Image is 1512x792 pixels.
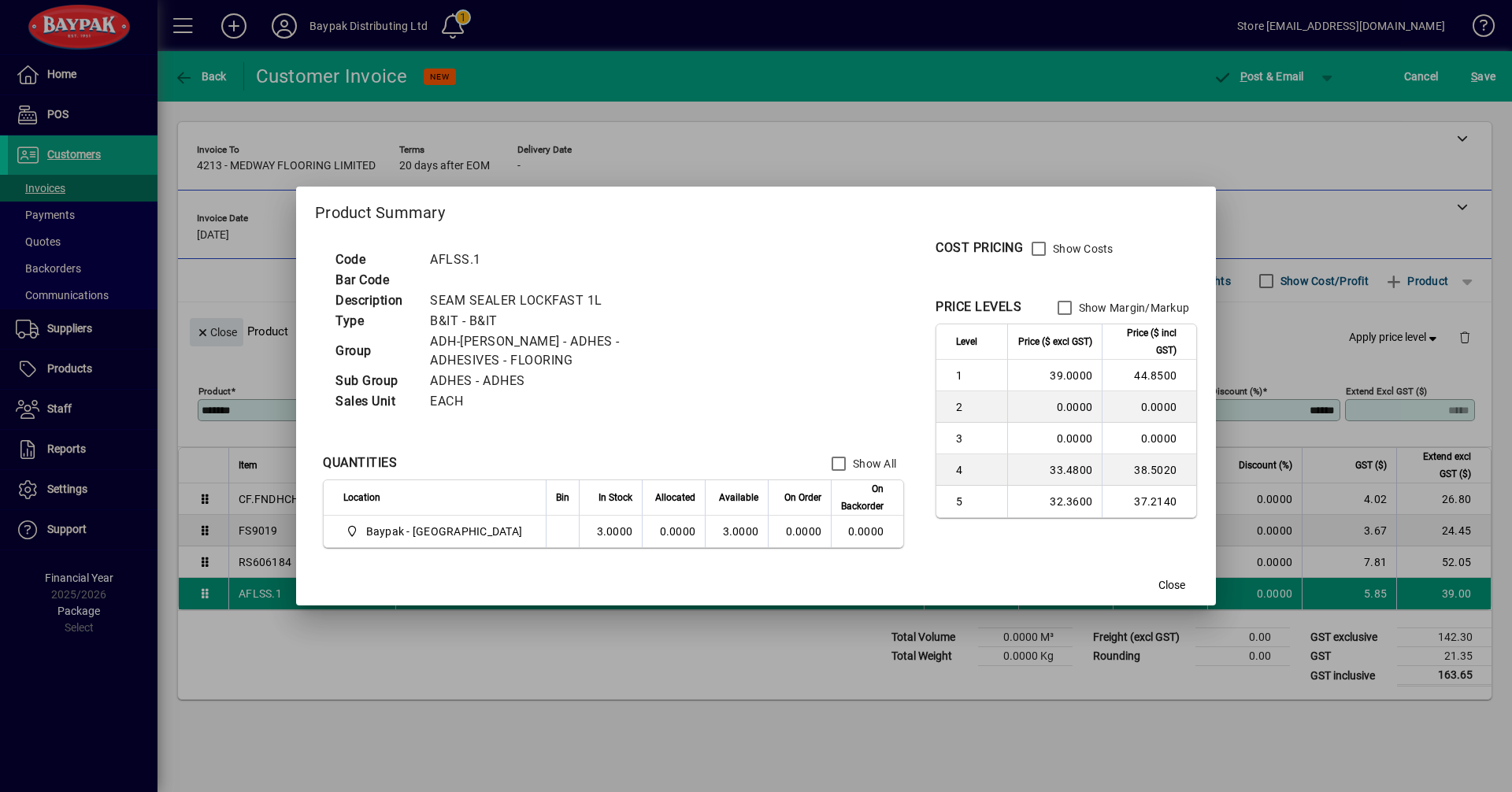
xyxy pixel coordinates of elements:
td: Sub Group [328,371,422,391]
span: Location [343,489,380,506]
div: QUANTITIES [323,453,397,472]
span: In Stock [598,489,632,506]
td: SEAM SEALER LOCKFAST 1L [422,291,709,311]
span: Bin [556,489,569,506]
td: 3.0000 [579,516,642,547]
td: 33.4800 [1007,454,1102,486]
span: 2 [956,399,998,415]
span: On Order [784,489,821,506]
td: ADHES - ADHES [422,371,709,391]
td: 37.2140 [1102,486,1196,517]
span: Baypak - [GEOGRAPHIC_DATA] [366,524,523,539]
button: Close [1147,571,1197,599]
span: Available [719,489,758,506]
td: 0.0000 [1007,423,1102,454]
td: 44.8500 [1102,360,1196,391]
label: Show Costs [1050,241,1114,257]
td: B&IT - B&IT [422,311,709,331]
td: 0.0000 [831,516,903,547]
span: 4 [956,462,998,478]
td: 0.0000 [1007,391,1102,423]
td: ADH-[PERSON_NAME] - ADHES - ADHESIVES - FLOORING [422,331,709,371]
span: Close [1158,577,1185,594]
td: 32.3600 [1007,486,1102,517]
td: Code [328,250,422,270]
div: COST PRICING [936,239,1023,257]
span: 1 [956,368,998,383]
td: Description [328,291,422,311]
td: Type [328,311,422,331]
span: Price ($ excl GST) [1018,333,1092,350]
td: 0.0000 [1102,423,1196,454]
label: Show All [850,456,896,472]
td: Sales Unit [328,391,422,412]
td: 38.5020 [1102,454,1196,486]
span: 0.0000 [786,525,822,538]
td: Bar Code [328,270,422,291]
td: Group [328,331,422,371]
td: 0.0000 [642,516,705,547]
td: AFLSS.1 [422,250,709,270]
span: On Backorder [841,480,884,515]
span: Price ($ incl GST) [1112,324,1177,359]
span: Baypak - Onekawa [343,522,528,541]
span: Allocated [655,489,695,506]
td: EACH [422,391,709,412]
td: 3.0000 [705,516,768,547]
td: 39.0000 [1007,360,1102,391]
td: 0.0000 [1102,391,1196,423]
span: 5 [956,494,998,509]
span: Level [956,333,977,350]
div: PRICE LEVELS [936,298,1021,316]
h2: Product Summary [296,187,1216,232]
label: Show Margin/Markup [1076,300,1190,316]
span: 3 [956,431,998,446]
